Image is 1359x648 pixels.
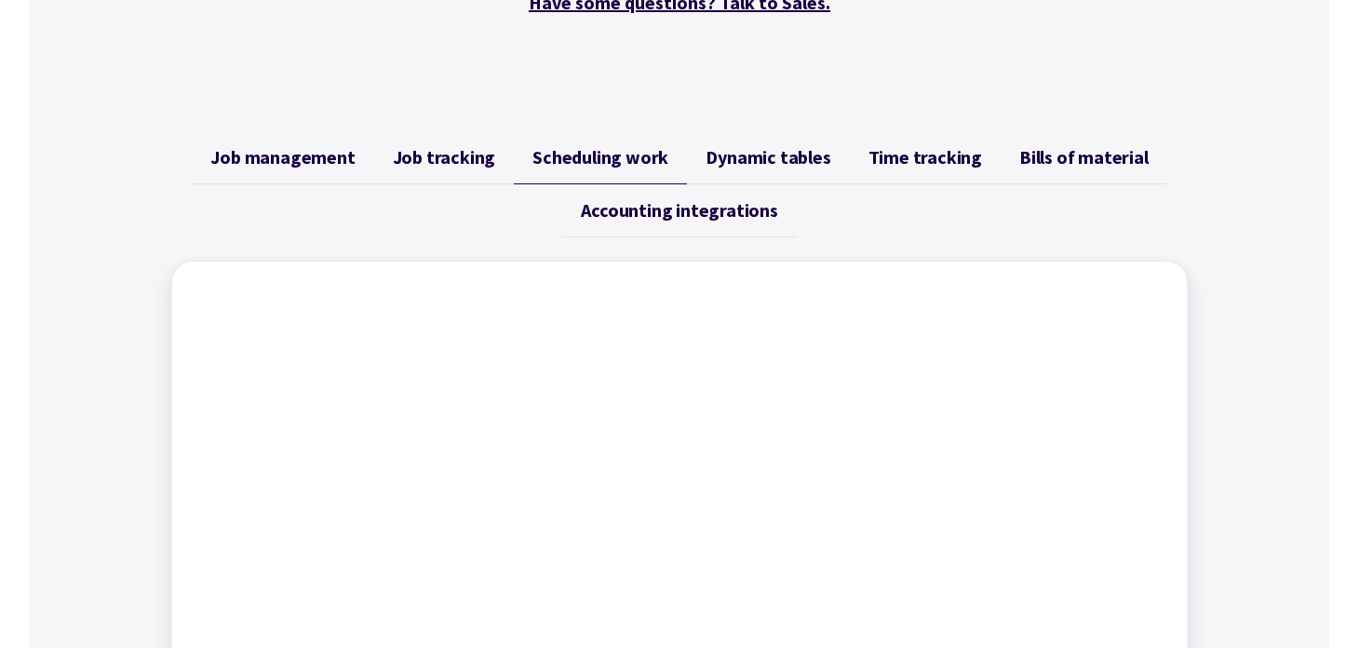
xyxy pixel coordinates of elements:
[1050,447,1359,648] iframe: Chat Widget
[210,146,355,169] span: Job management
[706,146,830,169] span: Dynamic tables
[532,146,668,169] span: Scheduling work
[393,146,496,169] span: Job tracking
[1019,146,1149,169] span: Bills of material
[868,146,982,169] span: Time tracking
[581,199,777,222] span: Accounting integrations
